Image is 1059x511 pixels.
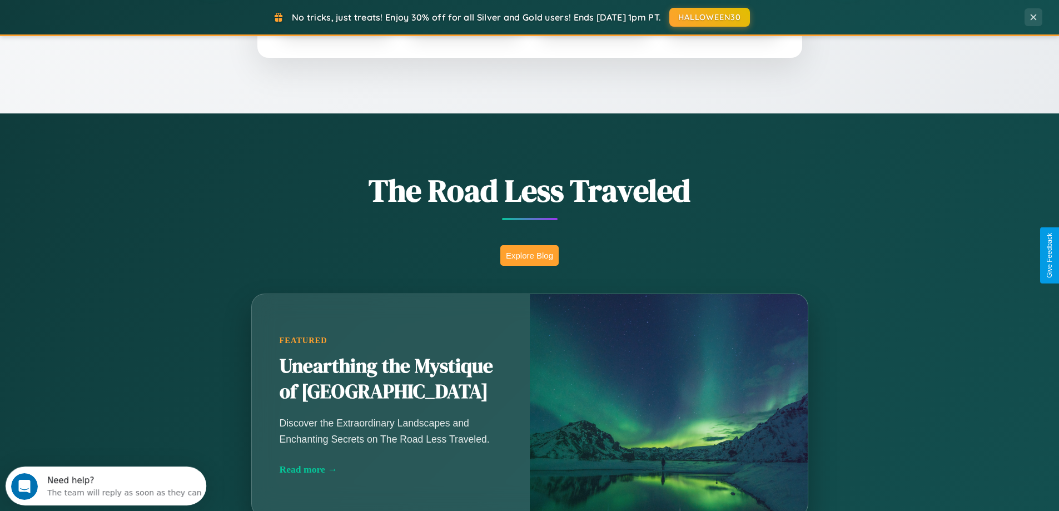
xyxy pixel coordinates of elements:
span: No tricks, just treats! Enjoy 30% off for all Silver and Gold users! Ends [DATE] 1pm PT. [292,12,661,23]
button: Explore Blog [500,245,559,266]
div: Give Feedback [1046,233,1053,278]
div: Read more → [280,464,502,475]
iframe: Intercom live chat [11,473,38,500]
h2: Unearthing the Mystique of [GEOGRAPHIC_DATA] [280,354,502,405]
div: The team will reply as soon as they can [42,18,196,30]
div: Featured [280,336,502,345]
div: Need help? [42,9,196,18]
button: HALLOWEEN30 [669,8,750,27]
div: Open Intercom Messenger [4,4,207,35]
p: Discover the Extraordinary Landscapes and Enchanting Secrets on The Road Less Traveled. [280,415,502,446]
h1: The Road Less Traveled [196,169,863,212]
iframe: Intercom live chat discovery launcher [6,467,206,505]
